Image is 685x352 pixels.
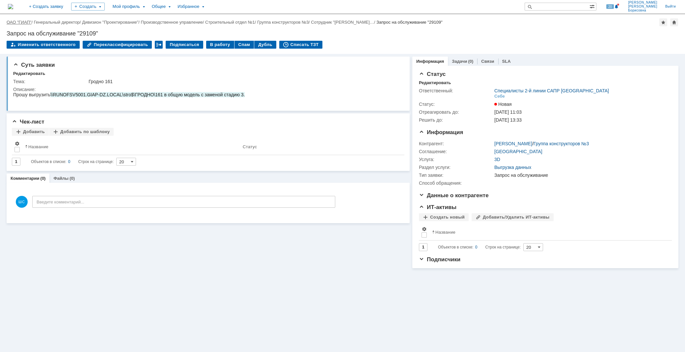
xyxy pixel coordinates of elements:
[419,109,493,115] div: Отреагировать до:
[41,176,46,181] div: (0)
[13,71,45,76] div: Редактировать
[416,59,444,64] a: Информация
[419,192,489,199] span: Данные о контрагенте
[8,4,13,9] a: Перейти на домашнюю страницу
[494,117,522,123] span: [DATE] 13:33
[494,102,512,107] span: Новая
[28,144,48,149] div: Название
[89,79,399,84] div: Гродно 161
[71,3,105,11] div: Создать
[419,88,493,93] div: Ответственный:
[31,159,66,164] span: Объектов в списке:
[468,59,473,64] div: (0)
[419,102,493,107] div: Статус:
[419,165,493,170] div: Раздел услуги:
[12,119,44,125] span: Чек-лист
[257,20,309,25] a: Группа конструкторов №3
[82,20,141,25] div: /
[494,94,505,99] div: Себе
[205,20,257,25] div: /
[422,226,427,232] span: Настройки
[257,20,311,25] div: /
[141,20,203,25] a: Производственное управление
[141,20,205,25] div: /
[240,138,399,155] th: Статус
[14,141,20,146] span: Настройки
[7,30,678,37] div: Запрос на обслуживание "29109"
[606,4,614,9] span: 20
[69,176,75,181] div: (0)
[628,1,657,5] span: [PERSON_NAME]
[13,87,400,92] div: Описание:
[419,149,493,154] div: Соглашение:
[494,173,668,178] div: Запрос на обслуживание
[155,41,163,49] div: Работа с массовостью
[628,5,657,9] span: [PERSON_NAME]
[13,62,55,68] span: Суть заявки
[11,176,40,181] a: Комментарии
[494,109,522,115] span: [DATE] 11:03
[419,71,446,77] span: Статус
[13,79,87,84] div: Тема:
[502,59,511,64] a: SLA
[419,80,451,85] div: Редактировать
[494,157,500,162] a: 3D
[419,129,463,135] span: Информация
[419,157,493,162] div: Услуга:
[494,141,532,146] a: [PERSON_NAME]
[438,245,473,249] span: Объектов в списке:
[589,3,596,9] span: Расширенный поиск
[7,20,31,25] a: ОАО "ГИАП"
[34,20,80,25] a: Генеральный директор
[16,196,28,208] span: ШС
[22,138,240,155] th: Название
[419,180,493,186] div: Способ обращения:
[311,20,376,25] div: /
[534,141,589,146] a: Группа конструкторов №3
[452,59,467,64] a: Задачи
[8,4,13,9] img: logo
[419,141,493,146] div: Контрагент:
[243,144,257,149] div: Статус
[31,158,114,166] i: Строк на странице:
[659,18,667,26] div: Добавить в избранное
[419,117,493,123] div: Решить до:
[311,20,374,25] a: Сотрудник "[PERSON_NAME]…
[53,176,68,181] a: Файлы
[628,9,657,12] span: Борисовна
[475,243,478,251] div: 0
[419,204,456,210] span: ИТ-активы
[205,20,255,25] a: Строительный отдел №1
[481,59,494,64] a: Связи
[494,141,589,146] div: /
[494,149,542,154] a: [GEOGRAPHIC_DATA]
[34,20,82,25] div: /
[68,158,70,166] div: 0
[494,165,531,170] a: Выгрузка данных
[82,20,138,25] a: Дивизион "Проектирование"
[376,20,443,25] div: Запрос на обслуживание "29109"
[7,20,34,25] div: /
[419,256,460,263] span: Подписчики
[670,18,678,26] div: Сделать домашней страницей
[419,173,493,178] div: Тип заявки:
[438,243,521,251] i: Строк на странице:
[429,224,667,241] th: Название
[435,230,455,235] div: Название
[494,88,609,93] a: Специалисты 2-й линии САПР [GEOGRAPHIC_DATA]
